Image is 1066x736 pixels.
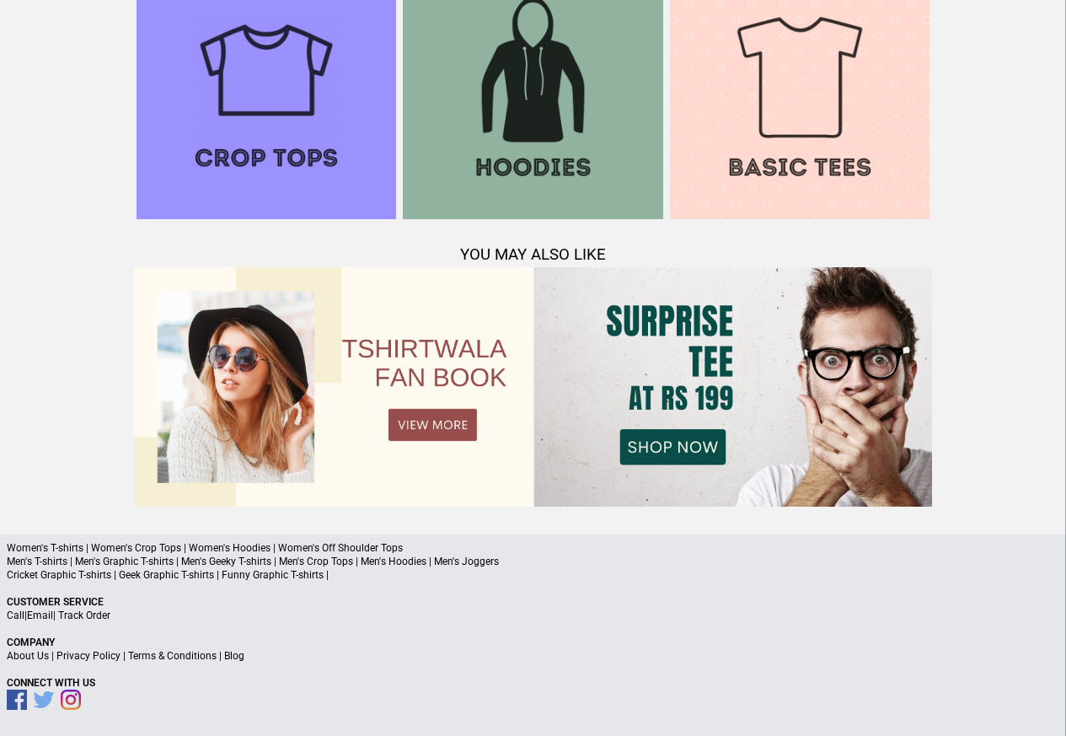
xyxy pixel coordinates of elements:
[460,245,606,264] span: YOU MAY ALSO LIKE
[7,568,1059,582] p: Cricket Graphic T-shirts | Geek Graphic T-shirts | Funny Graphic T-shirts |
[7,609,1059,622] p: | |
[27,610,53,621] a: Email
[7,649,1059,663] p: | | |
[7,610,24,621] a: Call
[7,650,49,662] a: About Us
[7,555,1059,568] p: Men's T-shirts | Men's Graphic T-shirts | Men's Geeky T-shirts | Men's Crop Tops | Men's Hoodies ...
[56,650,121,662] a: Privacy Policy
[7,676,1059,690] p: Connect With Us
[128,650,217,662] a: Terms & Conditions
[58,610,110,621] a: Track Order
[7,595,1059,609] p: Customer Service
[7,636,1059,649] p: Company
[7,541,1059,555] p: Women's T-shirts | Women's Crop Tops | Women's Hoodies | Women's Off Shoulder Tops
[224,650,244,662] a: Blog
